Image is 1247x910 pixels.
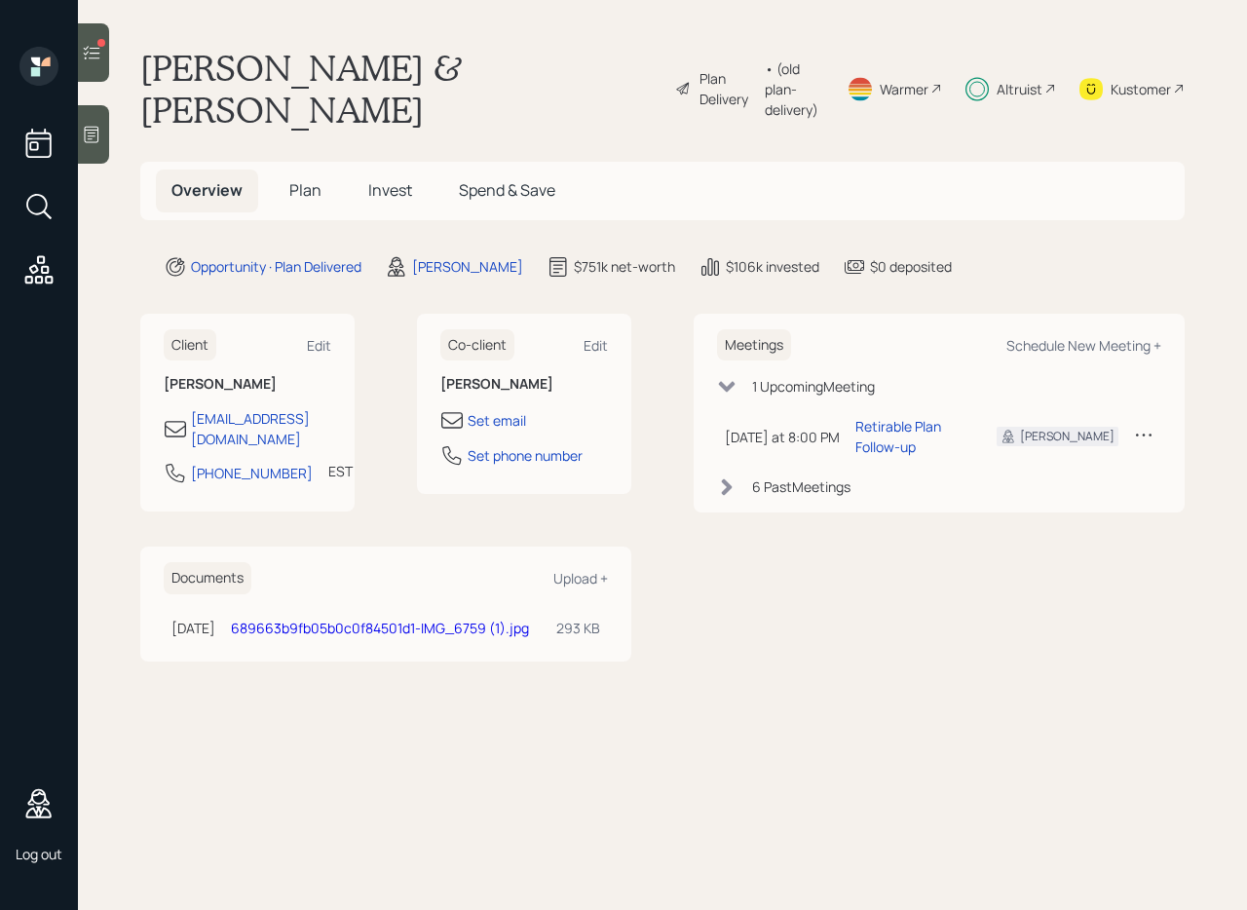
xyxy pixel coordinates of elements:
div: Edit [307,336,331,355]
div: [PERSON_NAME] [412,256,523,277]
h6: Co-client [440,329,514,361]
div: [EMAIL_ADDRESS][DOMAIN_NAME] [191,408,331,449]
div: 6 Past Meeting s [752,476,850,497]
div: Retirable Plan Follow-up [855,416,965,457]
h6: Client [164,329,216,361]
h6: [PERSON_NAME] [440,376,608,393]
h6: Meetings [717,329,791,361]
span: Overview [171,179,243,201]
div: $106k invested [726,256,819,277]
div: [DATE] [171,618,215,638]
div: Set phone number [468,445,583,466]
span: Invest [368,179,412,201]
h6: [PERSON_NAME] [164,376,331,393]
div: Upload + [553,569,608,588]
div: Log out [16,845,62,863]
span: Plan [289,179,321,201]
div: Schedule New Meeting + [1006,336,1161,355]
a: 689663b9fb05b0c0f84501d1-IMG_6759 (1).jpg [231,619,529,637]
div: [DATE] at 8:00 PM [725,427,840,447]
div: Set email [468,410,526,431]
div: EST [328,461,353,481]
div: • (old plan-delivery) [765,58,823,120]
div: [PHONE_NUMBER] [191,463,313,483]
div: $0 deposited [870,256,952,277]
div: [PERSON_NAME] [1020,428,1115,445]
div: Warmer [880,79,928,99]
div: Plan Delivery [699,68,755,109]
div: Altruist [997,79,1042,99]
div: Edit [584,336,608,355]
div: 1 Upcoming Meeting [752,376,875,397]
span: Spend & Save [459,179,555,201]
h1: [PERSON_NAME] & [PERSON_NAME] [140,47,660,131]
div: 293 KB [556,618,600,638]
div: Kustomer [1111,79,1171,99]
div: Opportunity · Plan Delivered [191,256,361,277]
div: $751k net-worth [574,256,675,277]
h6: Documents [164,562,251,594]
